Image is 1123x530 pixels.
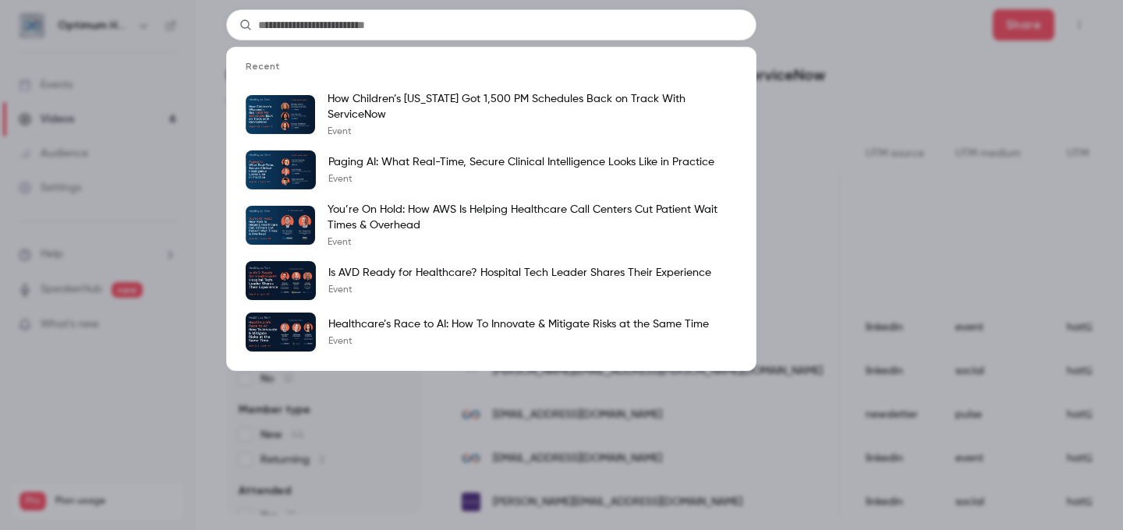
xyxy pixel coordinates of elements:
p: How Children’s [US_STATE] Got 1,500 PM Schedules Back on Track With ServiceNow [328,91,737,122]
p: Event [328,173,714,185]
p: Event [328,335,709,348]
p: You’re On Hold: How AWS Is Helping Healthcare Call Centers Cut Patient Wait Times & Overhead [328,202,737,233]
p: Healthcare’s Race to AI: How To Innovate & Mitigate Risks at the Same Time [328,316,709,332]
img: Is AVD Ready for Healthcare? Hospital Tech Leader Shares Their Experience [246,261,316,300]
p: Is AVD Ready for Healthcare? Hospital Tech Leader Shares Their Experience [328,265,711,281]
img: How Children’s Wisconsin Got 1,500 PM Schedules Back on Track With ServiceNow [246,95,315,134]
li: Recent [227,60,756,85]
img: Paging AI: What Real-Time, Secure Clinical Intelligence Looks Like in Practice [246,150,316,189]
img: Healthcare’s Race to AI: How To Innovate & Mitigate Risks at the Same Time [246,313,316,352]
p: Event [328,125,737,138]
img: You’re On Hold: How AWS Is Helping Healthcare Call Centers Cut Patient Wait Times & Overhead [246,206,315,245]
p: Paging AI: What Real-Time, Secure Clinical Intelligence Looks Like in Practice [328,154,714,170]
p: Event [328,284,711,296]
p: Event [328,236,737,249]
